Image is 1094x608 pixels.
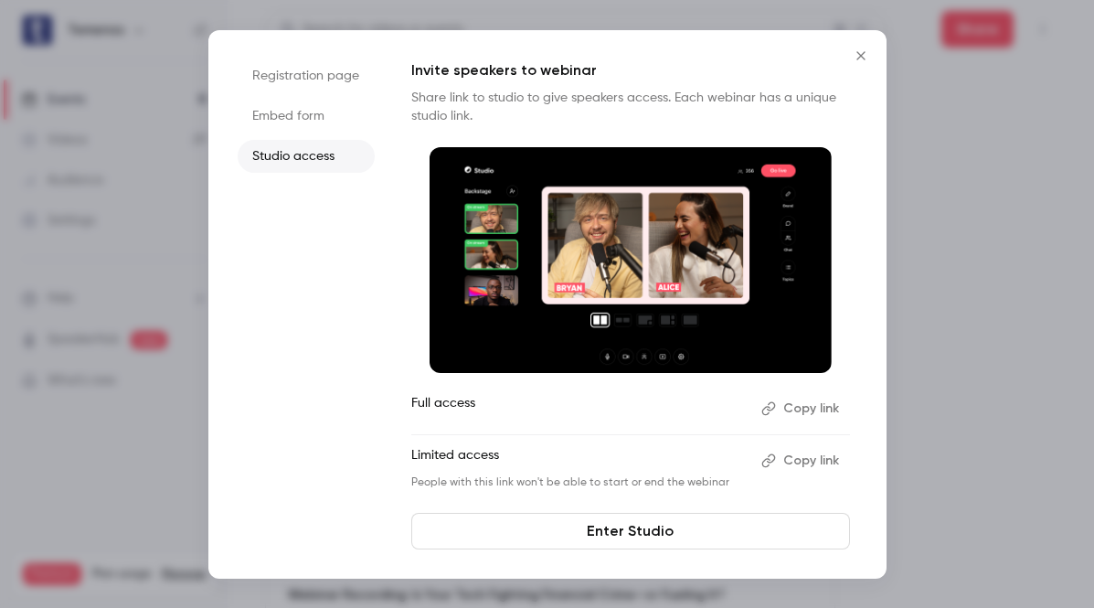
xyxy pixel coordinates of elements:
li: Studio access [238,140,375,173]
p: People with this link won't be able to start or end the webinar [411,475,747,490]
li: Embed form [238,100,375,133]
p: Full access [411,394,747,423]
p: Limited access [411,446,747,475]
button: Close [843,37,879,74]
p: Invite speakers to webinar [411,59,850,81]
button: Copy link [754,394,850,423]
a: Enter Studio [411,513,850,549]
li: Registration page [238,59,375,92]
img: Invite speakers to webinar [430,147,832,374]
button: Copy link [754,446,850,475]
p: Share link to studio to give speakers access. Each webinar has a unique studio link. [411,89,850,125]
